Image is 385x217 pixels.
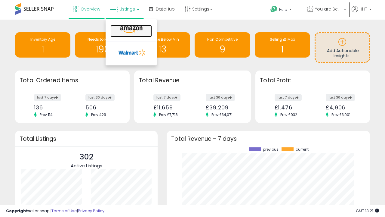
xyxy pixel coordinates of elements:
span: Selling @ Max [270,37,295,42]
span: Inventory Age [30,37,55,42]
label: last 30 days [206,94,235,101]
h1: 13 [138,44,187,54]
span: Prev: £3,901 [328,112,353,117]
a: Needs to Reprice 190 [75,32,130,58]
div: £4,906 [326,104,359,111]
a: BB Price Below Min 13 [135,32,190,58]
span: DataHub [156,6,175,12]
span: Needs to Reprice [88,37,118,42]
a: Non Competitive 9 [195,32,250,58]
span: previous [263,147,279,152]
span: current [296,147,309,152]
h1: 1 [258,44,307,54]
label: last 7 days [34,94,61,101]
span: Prev: 429 [88,112,109,117]
span: Prev: £932 [277,112,300,117]
p: 302 [71,151,102,163]
span: Active Listings [71,162,102,169]
h1: 9 [198,44,247,54]
label: last 7 days [153,94,180,101]
div: £1,476 [275,104,308,111]
span: You are Beautiful ([GEOGRAPHIC_DATA]) [315,6,342,12]
div: 136 [34,104,68,111]
h3: Total Ordered Items [20,76,125,85]
span: 2025-10-14 13:21 GMT [356,208,379,214]
a: Add Actionable Insights [316,33,369,62]
span: Overview [81,6,100,12]
span: Prev: £7,718 [156,112,181,117]
div: 506 [85,104,119,111]
label: last 30 days [85,94,115,101]
h3: Total Revenue [139,76,246,85]
span: Non Competitive [207,37,238,42]
a: Selling @ Max 1 [255,32,310,58]
a: Inventory Age 1 [15,32,70,58]
h3: Total Listings [20,137,153,141]
a: Privacy Policy [78,208,104,214]
h3: Total Profit [260,76,365,85]
span: Prev: £34,071 [208,112,236,117]
label: last 30 days [326,94,355,101]
span: Add Actionable Insights [327,48,359,59]
span: Help [279,7,287,12]
span: Hi IT [359,6,367,12]
span: BB Price Below Min [146,37,179,42]
a: Hi IT [352,6,371,20]
span: Listings [119,6,135,12]
div: seller snap | | [6,208,104,214]
h3: Total Revenue - 7 days [171,137,365,141]
a: Terms of Use [51,208,77,214]
span: Prev: 114 [37,112,56,117]
div: £11,659 [153,104,188,111]
a: Help [266,1,302,20]
i: Get Help [270,5,278,13]
h1: 1 [18,44,67,54]
h1: 190 [78,44,127,54]
label: last 7 days [275,94,302,101]
strong: Copyright [6,208,28,214]
div: £39,209 [206,104,240,111]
